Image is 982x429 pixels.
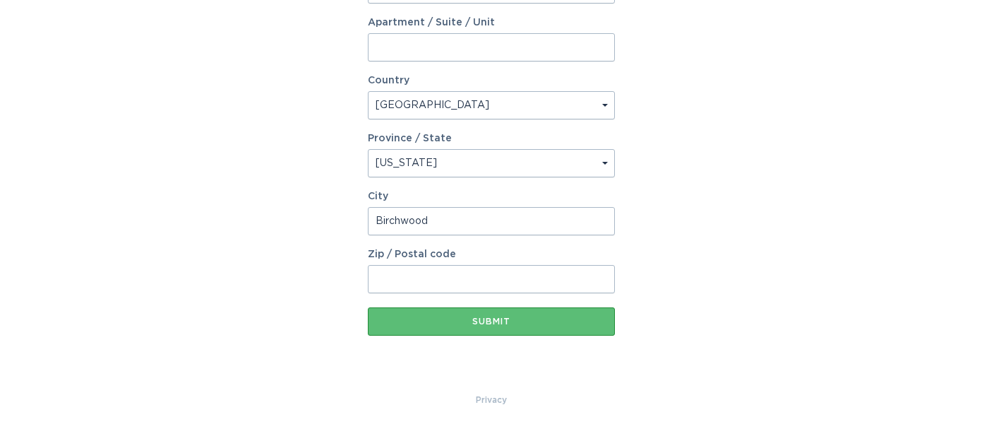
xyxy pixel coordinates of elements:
[368,134,452,143] label: Province / State
[368,192,615,201] label: City
[368,307,615,336] button: Submit
[368,18,615,28] label: Apartment / Suite / Unit
[368,249,615,259] label: Zip / Postal code
[368,76,409,86] label: Country
[375,317,608,326] div: Submit
[476,392,507,408] a: Privacy Policy & Terms of Use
